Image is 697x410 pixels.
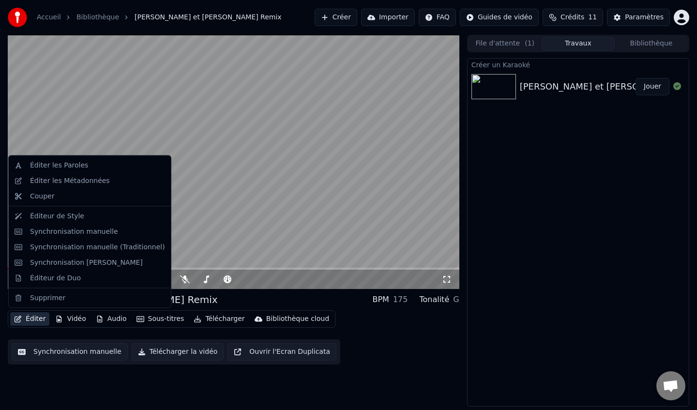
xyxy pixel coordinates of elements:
[51,312,90,326] button: Vidéo
[453,294,459,305] div: G
[266,314,329,324] div: Bibliothèque cloud
[419,294,449,305] div: Tonalité
[12,343,128,361] button: Synchronisation manuelle
[30,273,81,283] div: Éditeur de Duo
[625,13,664,22] div: Paramètres
[588,13,597,22] span: 11
[30,227,118,236] div: Synchronisation manuelle
[542,37,615,51] button: Travaux
[361,9,415,26] button: Importer
[190,312,248,326] button: Télécharger
[525,39,534,48] span: ( 1 )
[37,13,282,22] nav: breadcrumb
[315,9,357,26] button: Créer
[30,211,84,221] div: Éditeur de Style
[636,78,669,95] button: Jouer
[561,13,584,22] span: Crédits
[37,13,61,22] a: Accueil
[76,13,119,22] a: Bibliothèque
[227,343,336,361] button: Ouvrir l'Ecran Duplicata
[30,191,54,201] div: Couper
[656,371,685,400] a: Ouvrir le chat
[372,294,389,305] div: BPM
[133,312,188,326] button: Sous-titres
[469,37,542,51] button: File d'attente
[30,161,88,170] div: Éditer les Paroles
[92,312,131,326] button: Audio
[607,9,670,26] button: Paramètres
[30,176,110,185] div: Éditer les Métadonnées
[419,9,456,26] button: FAQ
[132,343,224,361] button: Télécharger la vidéo
[615,37,688,51] button: Bibliothèque
[468,59,689,70] div: Créer un Karaoké
[30,293,65,303] div: Supprimer
[8,8,27,27] img: youka
[393,294,408,305] div: 175
[460,9,539,26] button: Guides de vidéo
[30,242,165,252] div: Synchronisation manuelle (Traditionnel)
[30,258,143,267] div: Synchronisation [PERSON_NAME]
[135,13,282,22] span: [PERSON_NAME] et [PERSON_NAME] Remix
[10,312,49,326] button: Éditer
[543,9,603,26] button: Crédits11
[8,293,218,306] div: [PERSON_NAME] et [PERSON_NAME] Remix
